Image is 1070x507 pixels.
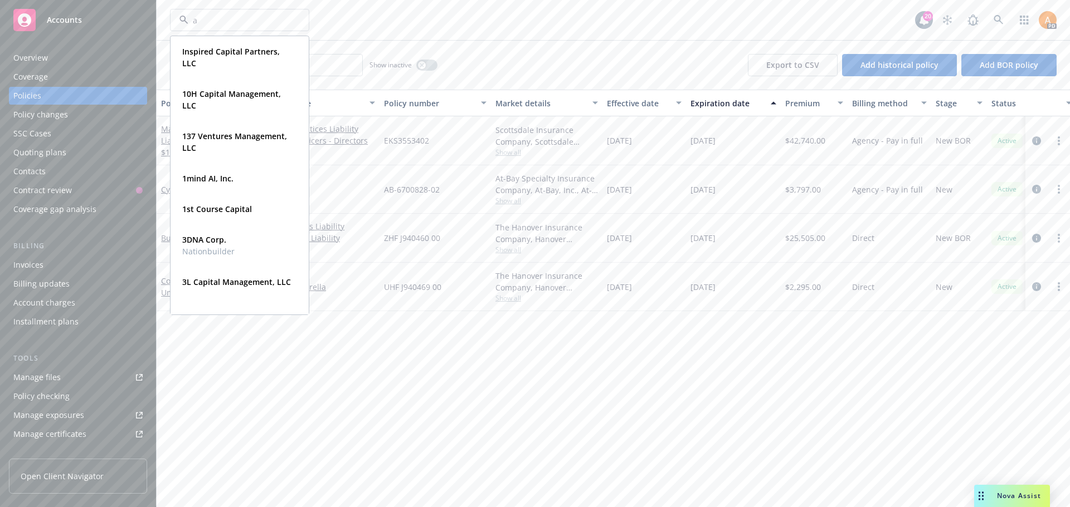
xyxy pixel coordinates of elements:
div: Expiration date [690,97,764,109]
div: Tools [9,353,147,364]
a: SSC Cases [9,125,147,142]
span: Direct [852,281,874,293]
div: Manage certificates [13,425,86,443]
span: EKS3553402 [384,135,429,146]
strong: 10H Capital Management, LLC [182,88,281,111]
div: Billing updates [13,275,70,293]
a: Commercial Umbrella [161,275,206,298]
a: Report a Bug [962,9,984,31]
a: Manage exposures [9,406,147,424]
a: Policy checking [9,387,147,405]
a: Installment plans [9,313,147,331]
span: Accounts [47,16,82,24]
a: circleInformation [1030,134,1043,147]
a: Stop snowing [936,9,959,31]
span: Show inactive [369,60,412,70]
div: Effective date [607,97,669,109]
span: Add historical policy [860,60,938,70]
span: [DATE] [607,232,632,244]
span: [DATE] [690,232,716,244]
span: Show all [495,147,598,157]
a: Account charges [9,294,147,312]
span: Direct [852,232,874,244]
div: Account charges [13,294,75,312]
a: Business Owners [161,233,226,243]
input: Filter by keyword [188,14,286,26]
span: $3,797.00 [785,184,821,195]
div: Coverage gap analysis [13,200,96,218]
div: 20 [923,11,933,21]
div: Coverage [13,68,48,86]
strong: 1st Course Capital [182,204,252,214]
div: Policies [13,87,41,105]
span: Nationbuilder [182,245,235,257]
a: Coverage [9,68,147,86]
button: Effective date [602,90,686,116]
a: Contacts [9,163,147,180]
div: Stage [936,97,970,109]
span: Nova Assist [997,491,1041,500]
button: Expiration date [686,90,781,116]
div: Quoting plans [13,144,66,161]
div: Invoices [13,256,43,274]
a: more [1052,134,1066,147]
button: Policy number [380,90,491,116]
span: Agency - Pay in full [852,135,923,146]
button: Add BOR policy [961,54,1057,76]
div: Manage BORs [13,444,66,462]
a: Directors and Officers - Directors and Officers [245,135,375,158]
span: New BOR [936,232,971,244]
span: Show all [495,196,598,205]
span: Active [996,233,1018,243]
a: 2 more [245,244,375,255]
div: Policy changes [13,106,68,124]
a: Cyber [161,184,183,195]
span: New [936,184,952,195]
div: Overview [13,49,48,67]
span: New BOR [936,135,971,146]
span: New [936,281,952,293]
a: circleInformation [1030,232,1043,245]
div: At-Bay Specialty Insurance Company, At-Bay, Inc., At-Bay Insurance Services, LLC, RT Specialty In... [495,173,598,196]
div: Contacts [13,163,46,180]
a: Invoices [9,256,147,274]
div: The Hanover Insurance Company, Hanover Insurance Group [495,270,598,293]
span: $25,505.00 [785,232,825,244]
a: Coverage gap analysis [9,200,147,218]
button: Add historical policy [842,54,957,76]
span: Show all [495,245,598,254]
button: Nova Assist [974,485,1050,507]
span: Export to CSV [766,60,819,70]
button: Stage [931,90,987,116]
strong: 3L Capital Management, LLC [182,277,291,287]
span: [DATE] [607,135,632,146]
strong: 137 Ventures Management, LLC [182,131,287,153]
a: Manage files [9,368,147,386]
span: [DATE] [607,184,632,195]
span: AB-6700828-02 [384,184,440,195]
a: Employment Practices Liability [245,123,375,135]
a: Policy changes [9,106,147,124]
span: [DATE] [690,281,716,293]
span: ZHF J940460 00 [384,232,440,244]
a: Employee Benefits Liability [245,220,375,232]
div: Installment plans [13,313,79,331]
div: Policy number [384,97,474,109]
a: circleInformation [1030,183,1043,196]
strong: 3DNA Corp. [182,234,226,245]
a: Overview [9,49,147,67]
a: Accounts [9,4,147,36]
a: Management Liability [161,124,231,157]
div: Status [991,97,1059,109]
a: Manage BORs [9,444,147,462]
span: Active [996,136,1018,146]
div: Scottsdale Insurance Company, Scottsdale Insurance Company (Nationwide), RT Specialty Insurance S... [495,124,598,147]
span: Agency - Pay in full [852,184,923,195]
a: Commercial Umbrella [245,281,375,293]
a: Search [988,9,1010,31]
button: Export to CSV [748,54,838,76]
span: $2,295.00 [785,281,821,293]
a: Switch app [1013,9,1035,31]
a: more [1052,183,1066,196]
